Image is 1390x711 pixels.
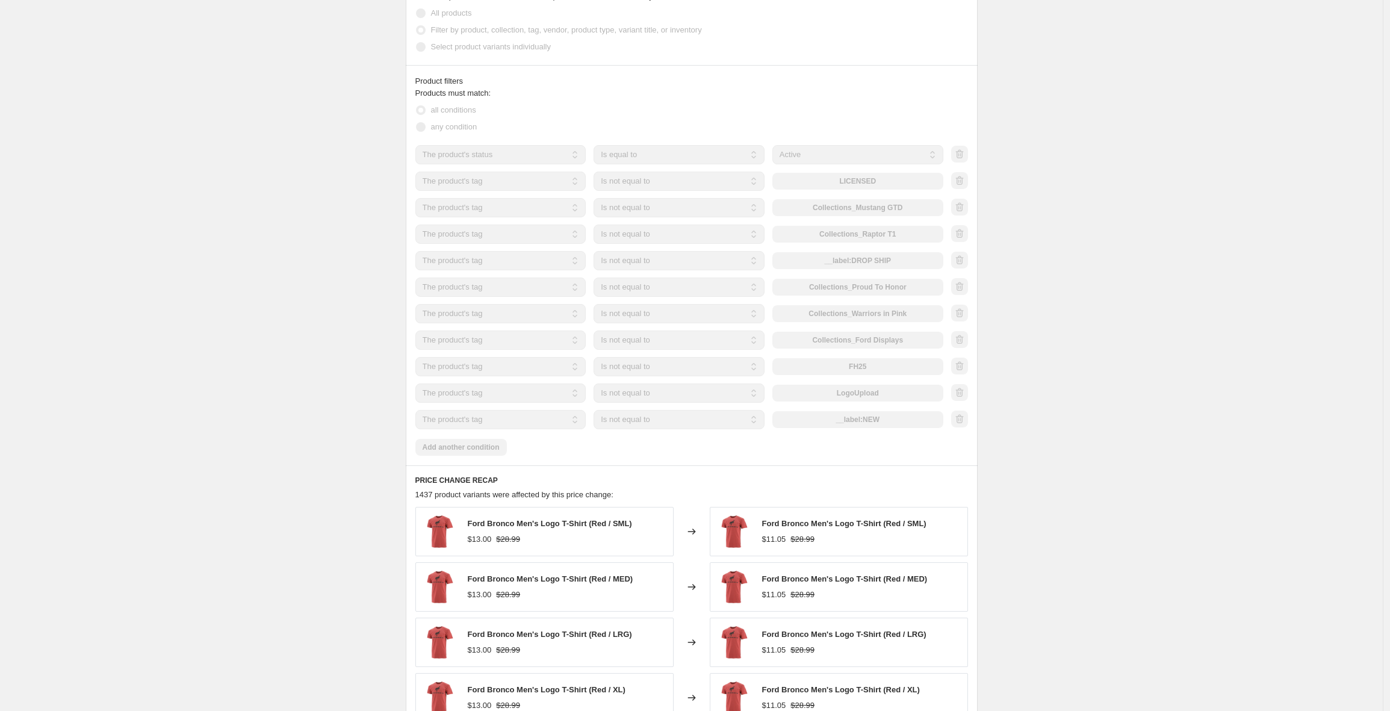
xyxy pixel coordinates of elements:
[431,25,702,34] span: Filter by product, collection, tag, vendor, product type, variant title, or inventory
[790,644,814,656] strike: $28.99
[762,630,926,639] span: Ford Bronco Men's Logo T-Shirt (Red / LRG)
[468,630,632,639] span: Ford Bronco Men's Logo T-Shirt (Red / LRG)
[716,514,752,550] img: FD200700-Ford_HTTJ-LRG-1_80x.png
[415,476,968,485] h6: PRICE CHANGE RECAP
[468,519,632,528] span: Ford Bronco Men's Logo T-Shirt (Red / SML)
[422,569,458,605] img: FD200700-Ford_HTTJ-LRG-1_80x.png
[431,105,476,114] span: all conditions
[468,644,492,656] div: $13.00
[762,589,786,601] div: $11.05
[422,624,458,660] img: FD200700-Ford_HTTJ-LRG-1_80x.png
[790,533,814,545] strike: $28.99
[468,533,492,545] div: $13.00
[415,75,968,87] div: Product filters
[468,685,625,694] span: Ford Bronco Men's Logo T-Shirt (Red / XL)
[431,42,551,51] span: Select product variants individually
[716,569,752,605] img: FD200700-Ford_HTTJ-LRG-1_80x.png
[431,122,477,131] span: any condition
[790,589,814,601] strike: $28.99
[762,574,928,583] span: Ford Bronco Men's Logo T-Shirt (Red / MED)
[468,574,633,583] span: Ford Bronco Men's Logo T-Shirt (Red / MED)
[762,644,786,656] div: $11.05
[468,589,492,601] div: $13.00
[496,589,520,601] strike: $28.99
[422,514,458,550] img: FD200700-Ford_HTTJ-LRG-1_80x.png
[716,624,752,660] img: FD200700-Ford_HTTJ-LRG-1_80x.png
[762,519,926,528] span: Ford Bronco Men's Logo T-Shirt (Red / SML)
[415,88,491,98] span: Products must match:
[431,8,472,17] span: All products
[762,685,920,694] span: Ford Bronco Men's Logo T-Shirt (Red / XL)
[496,533,520,545] strike: $28.99
[496,644,520,656] strike: $28.99
[415,490,613,499] span: 1437 product variants were affected by this price change:
[762,533,786,545] div: $11.05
